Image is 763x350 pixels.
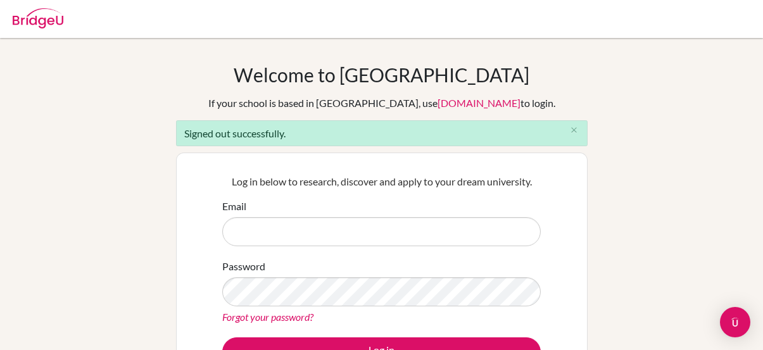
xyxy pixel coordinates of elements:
[569,125,579,135] i: close
[720,307,750,337] div: Open Intercom Messenger
[222,174,541,189] p: Log in below to research, discover and apply to your dream university.
[234,63,529,86] h1: Welcome to [GEOGRAPHIC_DATA]
[208,96,555,111] div: If your school is based in [GEOGRAPHIC_DATA], use to login.
[222,199,246,214] label: Email
[562,121,587,140] button: Close
[222,259,265,274] label: Password
[222,311,313,323] a: Forgot your password?
[176,120,588,146] div: Signed out successfully.
[438,97,520,109] a: [DOMAIN_NAME]
[13,8,63,28] img: Bridge-U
